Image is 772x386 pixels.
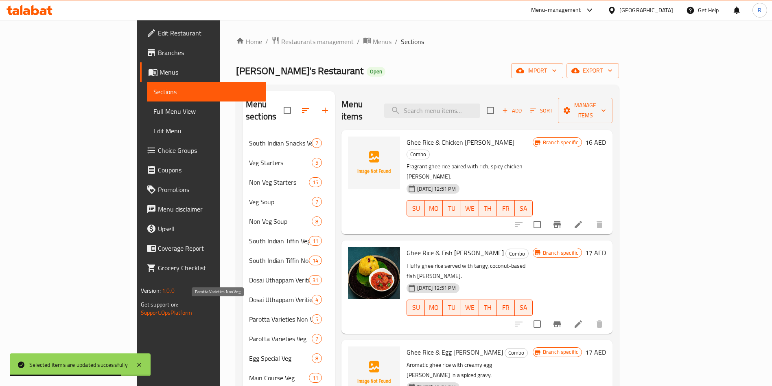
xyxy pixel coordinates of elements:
[312,197,322,207] div: items
[279,102,296,119] span: Select all sections
[558,98,612,123] button: Manage items
[410,302,422,313] span: SU
[312,315,321,323] span: 5
[249,197,312,207] span: Veg Soup
[573,319,583,329] a: Edit menu item
[573,66,612,76] span: export
[312,159,321,167] span: 5
[505,348,528,358] div: Combo
[758,6,761,15] span: R
[158,263,259,273] span: Grocery Checklist
[140,62,266,82] a: Menus
[309,179,321,186] span: 15
[479,300,497,316] button: TH
[497,300,515,316] button: FR
[309,257,321,265] span: 14
[482,302,494,313] span: TH
[585,247,606,258] h6: 17 AED
[296,101,315,120] span: Sort sections
[309,373,322,383] div: items
[265,37,268,46] li: /
[243,192,335,212] div: Veg Soup7
[249,334,312,344] span: Parotta Varieties Veg
[249,177,309,187] span: Non Veg Starters
[147,82,266,101] a: Sections
[312,355,321,362] span: 8
[309,374,321,382] span: 11
[147,121,266,141] a: Edit Menu
[141,299,178,310] span: Get support on:
[249,138,312,148] span: South Indian Snacks Veg
[407,136,514,148] span: Ghee Rice & Chicken [PERSON_NAME]
[529,315,546,333] span: Select to update
[341,98,374,123] h2: Menu items
[407,346,503,358] span: Ghee Rice & Egg [PERSON_NAME]
[461,200,479,216] button: WE
[153,106,259,116] span: Full Menu View
[443,300,461,316] button: TU
[312,198,321,206] span: 7
[461,300,479,316] button: WE
[348,137,400,189] img: Ghee Rice & Chicken Curry
[525,104,558,117] span: Sort items
[531,5,581,15] div: Menu-management
[540,249,582,257] span: Branch specific
[425,300,443,316] button: MO
[158,28,259,38] span: Edit Restaurant
[500,302,512,313] span: FR
[529,216,546,233] span: Select to update
[309,177,322,187] div: items
[407,300,425,316] button: SU
[309,237,321,245] span: 11
[407,360,533,380] p: Aromatic ghee rice with creamy egg [PERSON_NAME] in a spiced gravy.
[373,37,391,46] span: Menus
[348,247,400,299] img: Ghee Rice & Fish Curry
[249,314,312,324] span: Parotta Varieties Non Veg
[482,203,494,214] span: TH
[410,203,422,214] span: SU
[140,219,266,238] a: Upsell
[312,295,322,304] div: items
[505,249,529,258] div: Combo
[506,249,528,258] span: Combo
[312,334,322,344] div: items
[357,37,360,46] li: /
[425,200,443,216] button: MO
[249,256,309,265] span: South Indian Tiffin Non Veg
[243,153,335,172] div: Veg Starters5
[499,104,525,117] button: Add
[158,146,259,155] span: Choice Groups
[464,203,476,214] span: WE
[312,139,321,147] span: 7
[367,67,385,77] div: Open
[395,37,398,46] li: /
[401,37,424,46] span: Sections
[428,302,440,313] span: MO
[518,203,529,214] span: SA
[158,204,259,214] span: Menu disclaimer
[446,302,457,313] span: TU
[482,102,499,119] span: Select section
[140,180,266,199] a: Promotions
[243,231,335,251] div: South Indian Tiffin Veg11
[309,276,321,284] span: 31
[501,106,523,115] span: Add
[312,314,322,324] div: items
[147,101,266,121] a: Full Menu View
[464,302,476,313] span: WE
[140,199,266,219] a: Menu disclaimer
[585,137,606,148] h6: 16 AED
[249,295,312,304] span: Dosai Uthappam Verities Non Veg
[407,261,533,281] p: Fluffy ghee rice served with tangy, coconut-based fish [PERSON_NAME].
[511,63,563,78] button: import
[249,373,309,383] div: Main Course Veg
[153,87,259,97] span: Sections
[249,158,312,168] span: Veg Starters
[363,36,391,47] a: Menus
[547,215,567,234] button: Branch-specific-item
[312,138,322,148] div: items
[140,160,266,180] a: Coupons
[540,139,582,146] span: Branch specific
